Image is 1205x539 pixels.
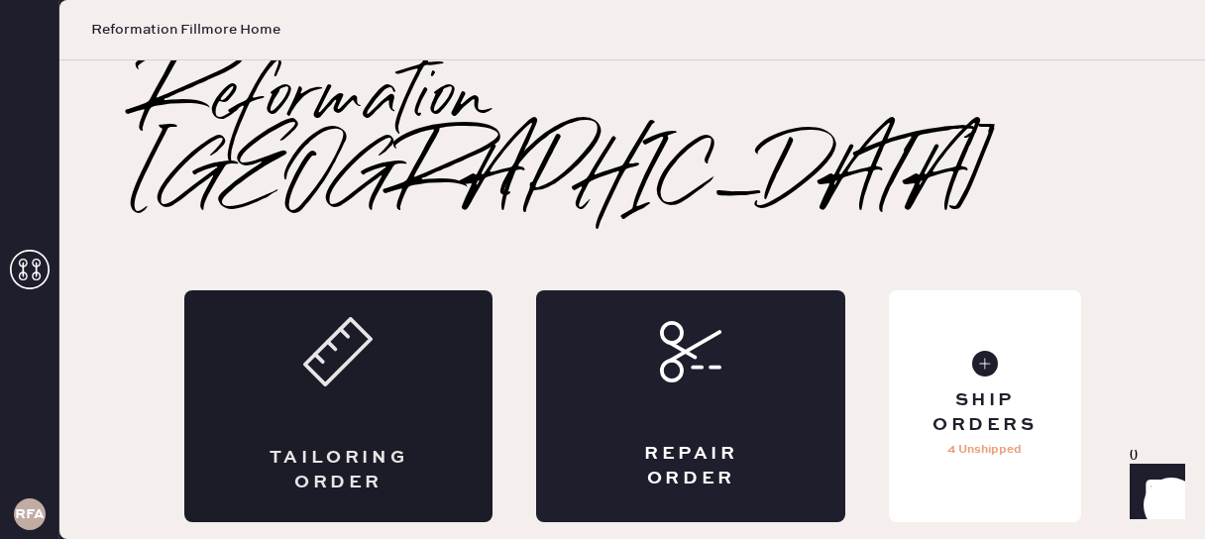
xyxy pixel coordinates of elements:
[139,60,1126,219] h2: Reformation [GEOGRAPHIC_DATA]
[1111,450,1196,535] iframe: Front Chat
[264,446,414,495] div: Tailoring Order
[615,442,766,491] div: Repair Order
[15,507,45,521] h3: RFA
[947,438,1022,462] p: 4 Unshipped
[91,20,280,40] span: Reformation Fillmore Home
[905,388,1064,438] div: Ship Orders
